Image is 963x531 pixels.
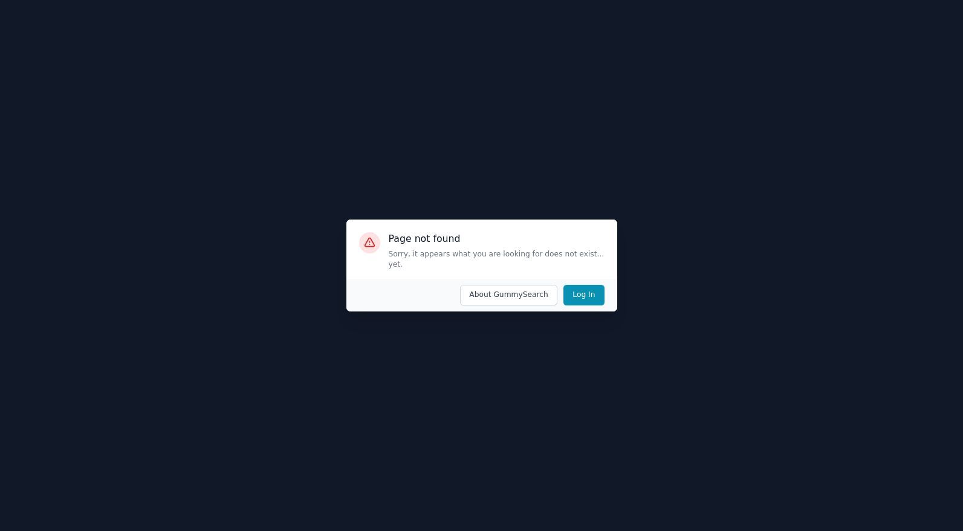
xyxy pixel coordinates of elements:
[563,285,604,305] button: Log In
[460,285,557,305] button: About GummySearch
[557,285,605,305] a: Log In
[454,285,557,305] a: About GummySearch
[389,232,605,245] h3: Page not found
[389,249,605,270] p: Sorry, it appears what you are looking for does not exist... yet.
